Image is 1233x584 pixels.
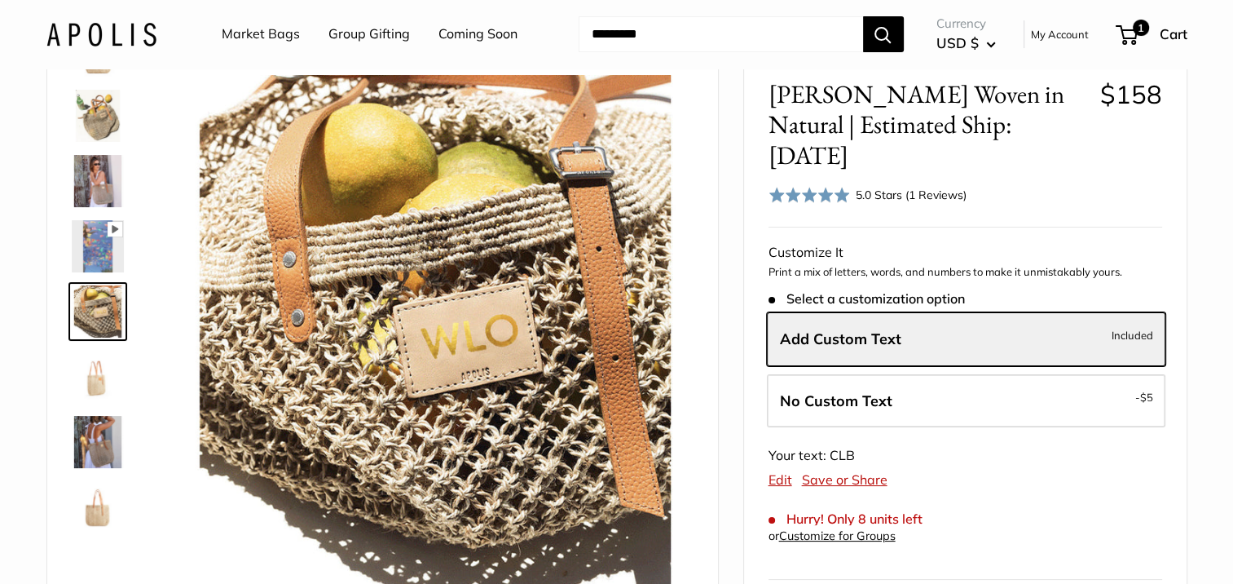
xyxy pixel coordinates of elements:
[328,22,410,46] a: Group Gifting
[1031,24,1089,44] a: My Account
[72,285,124,338] img: Mercado Woven in Natural | Estimated Ship: Oct. 19th
[1100,78,1162,110] span: $158
[768,183,967,206] div: 5.0 Stars (1 Reviews)
[768,511,923,527] span: Hurry! Only 8 units left
[767,374,1165,428] label: Leave Blank
[72,416,124,468] img: Mercado Woven in Natural | Estimated Ship: Oct. 19th
[68,347,127,406] a: Mercado Woven in Natural | Estimated Ship: Oct. 19th
[780,330,901,348] span: Add Custom Text
[438,22,517,46] a: Coming Soon
[768,241,1162,265] div: Customize It
[856,186,967,204] div: 5.0 Stars (1 Reviews)
[72,155,124,207] img: Mercado Woven in Natural | Estimated Ship: Oct. 19th
[13,522,174,571] iframe: Sign Up via Text for Offers
[1160,25,1187,42] span: Cart
[768,447,855,463] span: Your text: CLB
[46,22,156,46] img: Apolis
[72,481,124,533] img: Mercado Woven in Natural | Estimated Ship: Oct. 19th
[68,282,127,341] a: Mercado Woven in Natural | Estimated Ship: Oct. 19th
[222,22,300,46] a: Market Bags
[68,478,127,537] a: Mercado Woven in Natural | Estimated Ship: Oct. 19th
[68,152,127,210] a: Mercado Woven in Natural | Estimated Ship: Oct. 19th
[768,525,896,547] div: or
[780,392,892,410] span: No Custom Text
[936,34,979,51] span: USD $
[768,291,965,307] span: Select a customization option
[1117,21,1187,47] a: 1 Cart
[936,12,996,35] span: Currency
[768,264,1162,281] p: Print a mix of letters, words, and numbers to make it unmistakably yours.
[936,30,996,56] button: USD $
[802,471,887,488] a: Save or Share
[72,90,124,142] img: Mercado Woven in Natural | Estimated Ship: Oct. 19th
[72,351,124,403] img: Mercado Woven in Natural | Estimated Ship: Oct. 19th
[1132,20,1148,36] span: 1
[768,471,792,488] a: Edit
[863,16,904,52] button: Search
[68,217,127,276] a: Mercado Woven in Natural | Estimated Ship: Oct. 19th
[1140,391,1153,404] span: $5
[579,16,863,52] input: Search...
[1135,387,1153,407] span: -
[779,529,896,543] a: Customize for Groups
[68,86,127,145] a: Mercado Woven in Natural | Estimated Ship: Oct. 19th
[768,79,1088,170] span: [PERSON_NAME] Woven in Natural | Estimated Ship: [DATE]
[1112,325,1153,345] span: Included
[72,220,124,272] img: Mercado Woven in Natural | Estimated Ship: Oct. 19th
[767,312,1165,366] label: Add Custom Text
[68,413,127,471] a: Mercado Woven in Natural | Estimated Ship: Oct. 19th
